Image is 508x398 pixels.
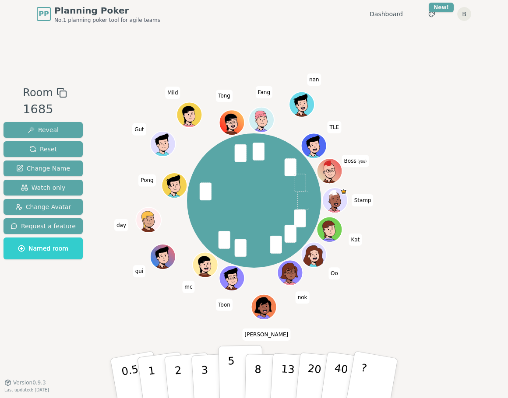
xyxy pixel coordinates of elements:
button: Version0.9.3 [4,379,46,386]
button: New! [424,6,440,22]
div: New! [429,3,454,12]
span: Click to change your name [328,267,340,279]
a: PPPlanning PokerNo.1 planning poker tool for agile teams [37,4,160,24]
span: Click to change your name [342,155,369,168]
button: Change Name [4,161,83,176]
span: Click to change your name [349,234,362,246]
span: Click to change your name [165,87,180,99]
span: Click to change your name [133,265,146,277]
span: Click to change your name [352,194,374,206]
span: Click to change your name [138,175,155,187]
span: Room [23,85,53,101]
span: Version 0.9.3 [13,379,46,386]
span: Named room [18,244,68,253]
button: Request a feature [4,218,83,234]
span: Click to change your name [182,281,194,293]
span: Reset [29,145,57,154]
span: Stamp is the host [341,189,347,195]
button: Reset [4,141,83,157]
span: Click to change your name [216,299,233,311]
button: B [457,7,471,21]
button: Named room [4,237,83,259]
span: Change Avatar [15,202,71,211]
span: Click to change your name [307,73,321,86]
button: Watch only [4,180,83,196]
span: Click to change your name [328,121,342,133]
div: 1685 [23,101,67,119]
span: Reveal [28,126,59,134]
span: Last updated: [DATE] [4,388,49,392]
button: Reveal [4,122,83,138]
span: PP [39,9,49,19]
a: Dashboard [370,10,403,18]
span: Click to change your name [296,291,310,304]
span: Planning Poker [54,4,160,17]
span: Click to change your name [132,123,146,136]
span: Watch only [21,183,66,192]
span: Click to change your name [114,219,128,231]
span: Click to change your name [256,86,272,98]
button: Change Avatar [4,199,83,215]
span: Click to change your name [243,328,291,341]
span: Request a feature [11,222,76,230]
span: Click to change your name [216,90,233,102]
span: No.1 planning poker tool for agile teams [54,17,160,24]
span: (you) [356,160,367,164]
span: Change Name [16,164,70,173]
button: Click to change your avatar [317,159,341,183]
